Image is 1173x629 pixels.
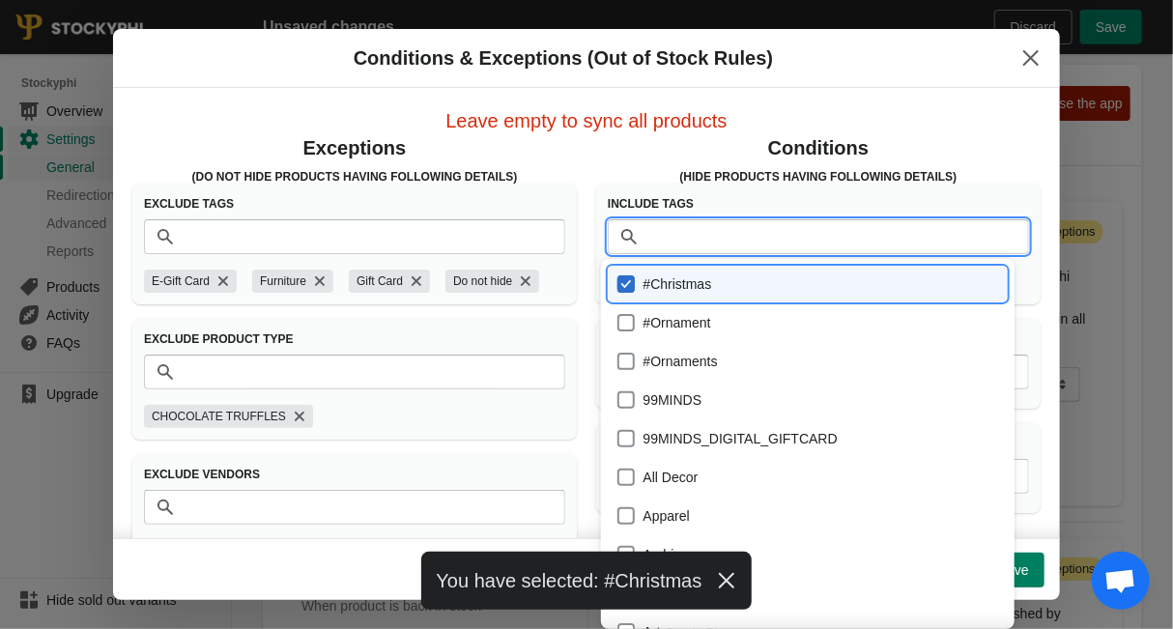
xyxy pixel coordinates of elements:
span: Conditions [768,137,869,158]
div: Open chat [1092,552,1150,610]
span: Exceptions [303,137,407,158]
li: #Ornament [601,301,1015,340]
h3: (Do Not Hide products having following details) [132,169,577,185]
h3: Include Tags [608,196,1029,212]
button: Remove Gift Card [407,272,426,291]
li: All Decor [601,456,1015,495]
li: #Ornaments [601,340,1015,379]
li: 99MINDS [601,379,1015,417]
span: Do not hide [453,270,512,293]
h3: (Hide products having following details) [596,169,1041,185]
button: Remove E-Gift Card [214,272,233,291]
button: Remove CHOCOLATE TRUFFLES [290,407,309,426]
span: Conditions & Exceptions (Out of Stock Rules) [354,47,773,69]
div: You have selected: #Christmas [421,552,753,610]
button: Remove Do not hide [516,272,535,291]
h3: Exclude Vendors [144,467,565,482]
h3: Exclude Tags [144,196,565,212]
span: Gift Card [357,270,403,293]
h3: Exclude Product Type [144,331,565,347]
li: 99MINDS_DIGITAL_GIFTCARD [601,417,1015,456]
span: CHOCOLATE TRUFFLES [152,405,286,428]
li: Apparel [601,495,1015,533]
button: Close [1014,41,1048,75]
span: E-Gift Card [152,270,210,293]
span: Furniture [260,270,306,293]
span: Leave empty to sync all products [445,110,727,131]
li: #Christmas [601,267,1015,301]
button: Remove Furniture [310,272,329,291]
li: Archive [601,533,1015,572]
li: Aroma [601,572,1015,611]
